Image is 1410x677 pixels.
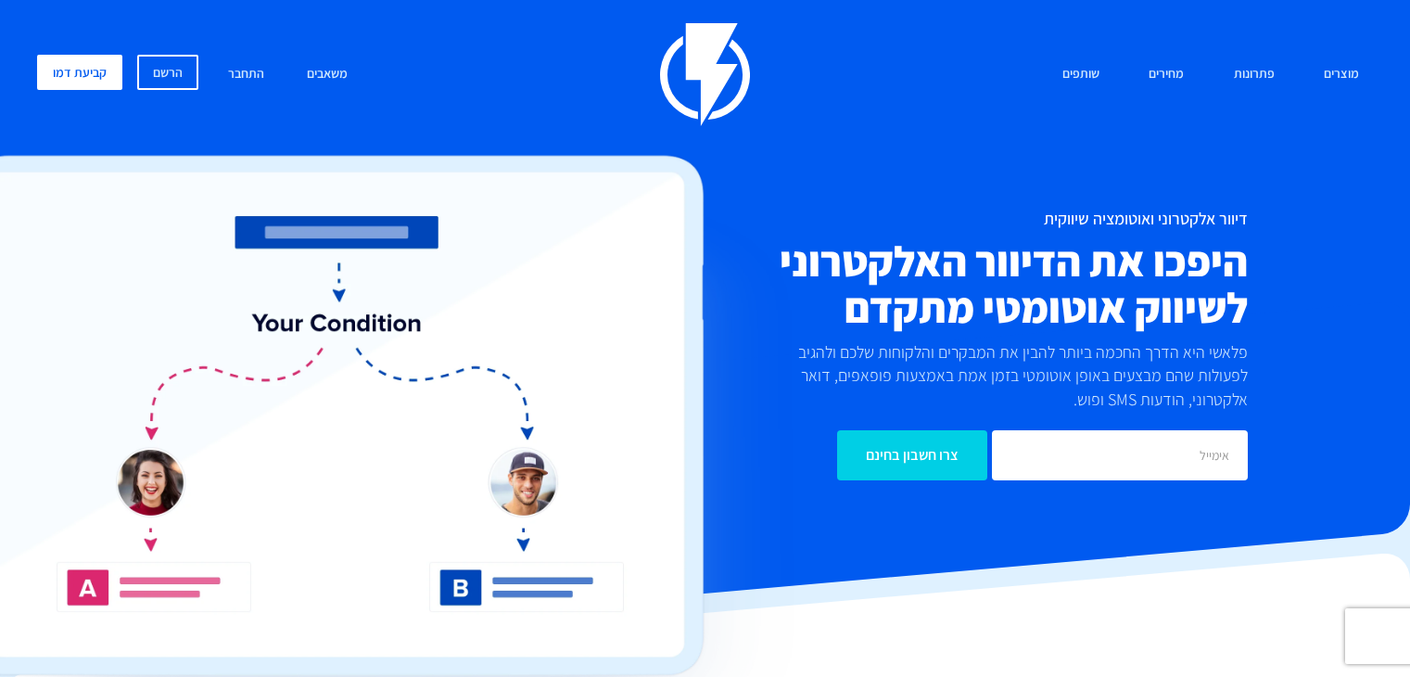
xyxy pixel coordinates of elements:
a: מוצרים [1310,55,1373,95]
input: צרו חשבון בחינם [837,430,987,480]
a: שותפים [1048,55,1113,95]
a: הרשם [137,55,198,90]
p: פלאשי היא הדרך החכמה ביותר להבין את המבקרים והלקוחות שלכם ולהגיב לפעולות שהם מבצעים באופן אוטומטי... [775,340,1248,412]
a: התחבר [214,55,278,95]
input: אימייל [992,430,1248,480]
a: משאבים [293,55,362,95]
a: מחירים [1135,55,1198,95]
h2: היפכו את הדיוור האלקטרוני לשיווק אוטומטי מתקדם [607,237,1248,330]
a: פתרונות [1220,55,1289,95]
h1: דיוור אלקטרוני ואוטומציה שיווקית [607,210,1248,228]
a: קביעת דמו [37,55,122,90]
